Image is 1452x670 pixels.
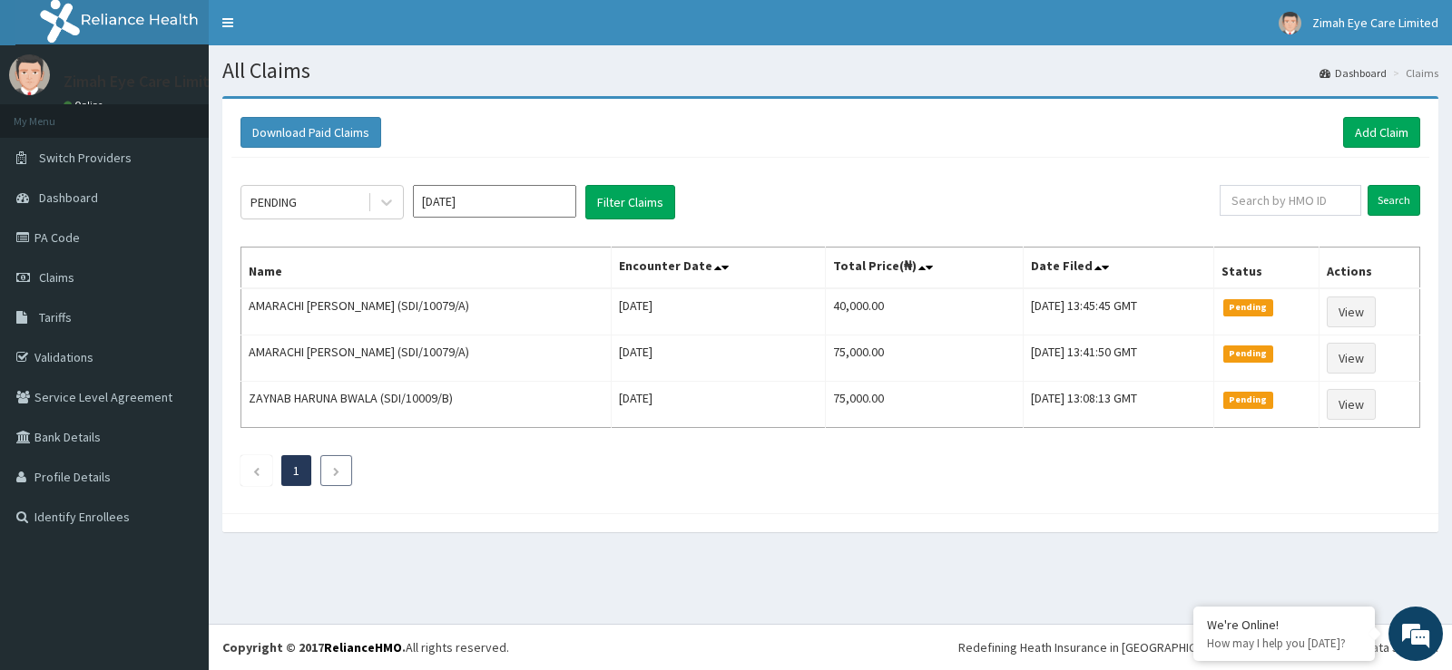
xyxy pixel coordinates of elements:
span: Pending [1223,345,1273,362]
textarea: Type your message and hit 'Enter' [9,463,346,527]
h1: All Claims [222,59,1438,83]
button: Download Paid Claims [240,117,381,148]
input: Select Month and Year [413,185,576,218]
td: [DATE] [612,382,825,428]
th: Encounter Date [612,248,825,289]
td: 40,000.00 [825,288,1023,335]
div: Chat with us now [94,102,305,125]
a: Add Claim [1343,117,1420,148]
td: 75,000.00 [825,382,1023,428]
td: ZAYNAB HARUNA BWALA (SDI/10009/B) [241,382,612,428]
span: Tariffs [39,309,72,325]
img: User Image [1279,12,1301,34]
th: Total Price(₦) [825,248,1023,289]
button: Filter Claims [585,185,675,219]
span: We're online! [105,212,250,395]
p: Zimah Eye Care Limited [64,73,228,90]
th: Actions [1319,248,1419,289]
span: Claims [39,269,74,286]
input: Search by HMO ID [1220,185,1362,216]
strong: Copyright © 2017 . [222,639,406,655]
li: Claims [1388,65,1438,81]
td: [DATE] [612,335,825,382]
td: 75,000.00 [825,335,1023,382]
span: Pending [1223,299,1273,316]
a: Page 1 is your current page [293,462,299,479]
td: AMARACHI [PERSON_NAME] (SDI/10079/A) [241,335,612,382]
a: View [1327,343,1376,374]
a: Dashboard [1320,65,1387,81]
footer: All rights reserved. [209,624,1452,670]
span: Switch Providers [39,150,132,166]
div: PENDING [250,193,297,211]
a: Previous page [252,462,260,479]
div: Minimize live chat window [298,9,341,53]
div: Redefining Heath Insurance in [GEOGRAPHIC_DATA] using Telemedicine and Data Science! [958,638,1438,656]
span: Dashboard [39,189,98,206]
input: Search [1368,185,1420,216]
span: Zimah Eye Care Limited [1312,15,1438,31]
a: Online [64,99,107,112]
p: How may I help you today? [1207,636,1361,651]
div: We're Online! [1207,617,1361,633]
td: [DATE] [612,288,825,335]
a: Next page [332,462,340,479]
td: [DATE] 13:45:45 GMT [1023,288,1213,335]
td: [DATE] 13:08:13 GMT [1023,382,1213,428]
td: [DATE] 13:41:50 GMT [1023,335,1213,382]
th: Date Filed [1023,248,1213,289]
a: View [1327,296,1376,327]
td: AMARACHI [PERSON_NAME] (SDI/10079/A) [241,288,612,335]
img: User Image [9,54,50,95]
th: Name [241,248,612,289]
a: RelianceHMO [324,639,402,655]
a: View [1327,389,1376,420]
span: Pending [1223,392,1273,408]
th: Status [1214,248,1320,289]
img: d_794563401_company_1708531726252_794563401 [34,91,74,136]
